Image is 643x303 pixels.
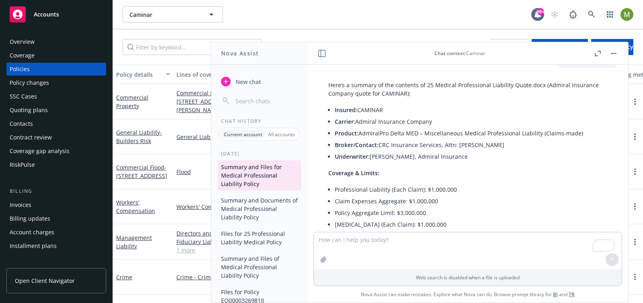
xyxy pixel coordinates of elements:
[569,291,575,298] a: TR
[10,63,30,76] div: Policies
[620,8,633,21] img: photo
[116,70,161,79] div: Policy details
[335,151,607,162] li: [PERSON_NAME], Admiral Insurance
[176,70,262,79] div: Lines of coverage
[211,118,307,125] div: Chat History
[176,246,270,254] a: 1 more
[335,195,607,207] li: Claim Expenses Aggregate: $1,000,000
[129,10,199,19] span: Caminar
[630,202,640,211] a: more
[10,199,31,211] div: Invoices
[328,169,379,177] span: Coverage & Limits:
[6,63,106,76] a: Policies
[176,273,270,281] a: Crime - Crime Bond
[630,132,640,141] a: more
[10,76,49,89] div: Policy changes
[218,252,301,282] button: Summary and Files of Medical Professional Liability Policy
[211,150,307,157] div: [DATE]
[335,118,355,125] span: Carrier:
[10,212,50,225] div: Billing updates
[335,139,607,151] li: CRC Insurance Services, Attn: [PERSON_NAME]
[116,234,152,250] a: Management Liability
[335,104,607,116] li: CAMINAR
[10,117,33,130] div: Contacts
[327,50,593,57] div: : Caminar
[234,95,298,106] input: Search chats
[116,199,155,215] a: Workers' Compensation
[335,127,607,139] li: AdmiralPro Delta MED – Miscellaneous Medical Professional Liability (Claims-made)
[176,89,270,114] a: Commercial Property - Property - [STREET_ADDRESS][PERSON_NAME]
[10,49,35,62] div: Coverage
[6,104,106,117] a: Quoting plans
[584,6,600,23] a: Search
[328,81,607,98] p: Here’s a summary of the contents of 25 Medical Professional Liability Quote.docx (Admiral Insuran...
[6,35,106,48] a: Overview
[6,3,106,26] a: Accounts
[173,65,274,84] button: Lines of coverage
[553,291,558,298] a: BI
[10,35,35,48] div: Overview
[176,237,270,246] a: Fiduciary Liability
[10,226,54,239] div: Account charges
[218,227,301,249] button: Files for 25 Professional Liability Medical Policy
[335,116,607,127] li: Admiral Insurance Company
[6,158,106,171] a: RiskPulse
[123,39,262,55] input: Filter by keyword...
[218,194,301,224] button: Summary and Documents of Medical Professional Liability Policy
[630,237,640,247] a: more
[335,207,607,219] li: Policy Aggregate Limit: $3,000,000
[335,153,370,160] span: Underwriter:
[6,226,106,239] a: Account charges
[6,187,106,195] div: Billing
[630,167,640,176] a: more
[335,184,607,195] li: Professional Liability (Each Claim): $1,000,000
[547,6,563,23] a: Start snowing
[116,164,167,180] a: Commercial Flood
[630,272,640,282] a: more
[268,131,295,138] p: All accounts
[602,6,618,23] a: Switch app
[10,131,52,144] div: Contract review
[113,65,173,84] button: Policy details
[116,273,132,281] a: Crime
[10,240,57,252] div: Installment plans
[314,232,622,269] textarea: To enrich screen reader interactions, please activate Accessibility in Grammarly extension settings
[218,160,301,190] button: Summary and Files for Medical Professional Liability Policy
[116,94,148,110] a: Commercial Property
[490,39,528,55] button: Export to CSV
[218,74,301,89] button: New chat
[123,6,223,23] button: Caminar
[565,6,581,23] a: Report a Bug
[10,158,35,171] div: RiskPulse
[15,276,75,285] span: Open Client Navigator
[6,117,106,130] a: Contacts
[630,97,640,106] a: more
[176,168,270,176] a: Flood
[176,203,270,211] a: Workers' Compensation
[176,133,270,141] a: General Liability
[6,212,106,225] a: Billing updates
[6,131,106,144] a: Contract review
[6,76,106,89] a: Policy changes
[10,90,37,103] div: SSC Cases
[10,104,48,117] div: Quoting plans
[335,219,607,230] li: [MEDICAL_DATA] (Each Claim): $1,000,000
[10,145,70,158] div: Coverage gap analysis
[224,131,262,138] p: Current account
[537,8,544,15] div: 99+
[34,11,59,18] span: Accounts
[116,129,162,145] a: General Liability
[221,49,259,57] h1: Nova Assist
[176,229,270,237] a: Directors and Officers
[335,129,358,137] span: Product:
[6,90,106,103] a: SSC Cases
[335,141,379,149] span: Broker/Contact:
[6,240,106,252] a: Installment plans
[311,286,625,303] span: Nova Assist can make mistakes. Explore what Nova can do: Browse prompt library for and
[6,49,106,62] a: Coverage
[532,39,588,55] button: Add historical policy
[6,199,106,211] a: Invoices
[591,39,633,55] button: Add BOR policy
[335,106,357,114] span: Insured:
[6,145,106,158] a: Coverage gap analysis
